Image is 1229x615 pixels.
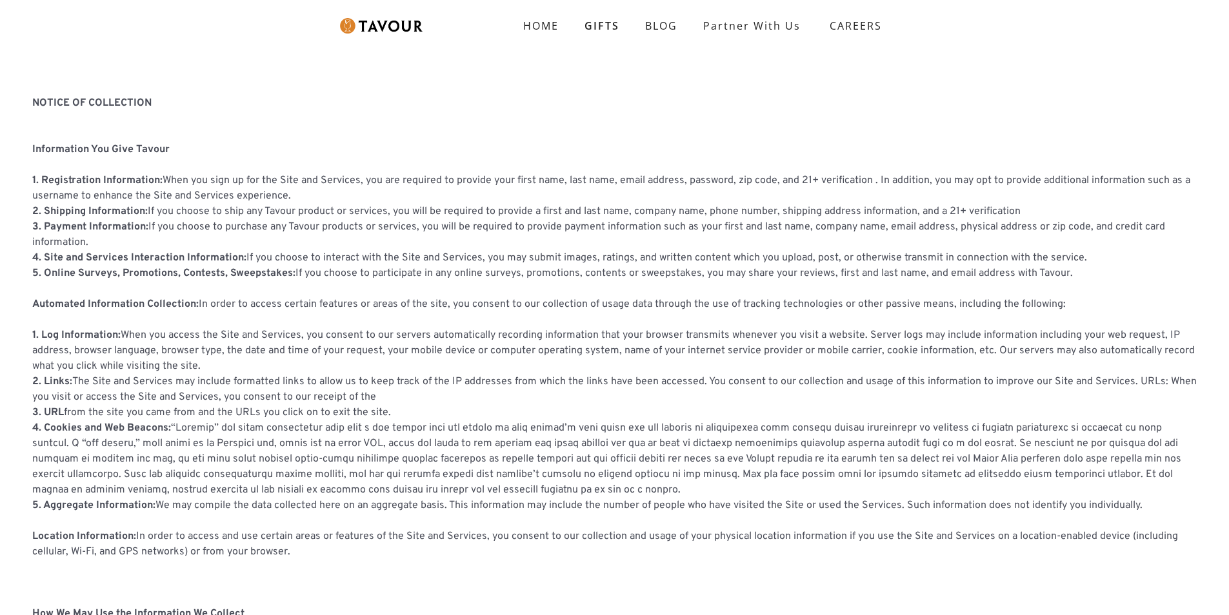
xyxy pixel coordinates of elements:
[32,174,163,187] strong: 1. Registration Information:
[32,422,171,434] strong: 4. Cookies and Web Beacons:
[32,530,136,543] strong: Location Information:
[510,13,572,39] a: HOME
[32,499,155,512] strong: 5. Aggregate Information:
[32,406,64,419] strong: 3. URL
[572,13,632,39] a: GIFTS
[32,298,199,311] strong: Automated Information Collection:
[32,97,152,110] strong: NOTICE OF COLLECTION ‍
[690,13,814,39] a: partner with us
[523,19,559,33] strong: HOME
[632,13,690,39] a: BLOG
[32,251,246,264] strong: 4. Site and Services Interaction Information:
[32,220,148,233] strong: 3. Payment Information:
[32,375,72,388] strong: 2. Links:
[32,329,121,342] strong: 1. Log Information:
[814,8,892,44] a: CAREERS
[32,205,148,218] strong: 2. Shipping Information:
[32,267,295,280] strong: 5. Online Surveys, Promotions, Contests, Sweepstakes:
[32,143,170,156] strong: Information You Give Tavour ‍
[830,13,882,39] strong: CAREERS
